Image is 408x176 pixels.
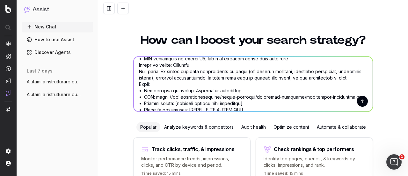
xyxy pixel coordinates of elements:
[134,57,373,111] textarea: Loremipsum: Dolorsit ametco adipi el seddoeiu temporinci. Utlab: Etd ma aliquaenim ADM ven 51 qui...
[24,6,30,12] img: Assist
[6,149,11,154] img: Setting
[141,171,166,176] span: Time saved:
[27,79,83,85] span: Aiutami a ristrutturare questa Domanda F
[141,156,243,168] p: Monitor performance trends, impressions, clicks, and CTR by device and period.
[399,154,404,159] span: 1
[6,53,11,59] img: Intelligence
[22,34,93,45] a: How to use Assist
[313,122,370,132] div: Automate & collaborate
[264,156,365,168] p: Identify top pages, queries, & keywords by clicks, impressions, and rank.
[22,22,93,32] button: New Chat
[6,161,11,166] img: My account
[237,122,270,132] div: Audit health
[133,34,373,46] h1: How can I boost your search strategy?
[160,122,237,132] div: Analyze keywords & competitors
[22,77,93,87] button: Aiutami a ristrutturare questa Domanda F
[264,171,288,176] span: Time saved:
[5,5,11,13] img: Botify logo
[270,122,313,132] div: Optimize content
[136,122,160,132] div: Popular
[386,154,402,170] iframe: Intercom live chat
[151,147,235,152] div: Track clicks, traffic, & impressions
[27,68,53,74] span: last 7 days
[6,107,10,111] img: Switch project
[22,89,93,100] button: Aiutami a ristrutturare questo articolo
[24,5,91,14] button: Assist
[6,78,11,83] img: Studio
[6,41,11,46] img: Analytics
[33,5,49,14] h1: Assist
[274,147,354,152] div: Check rankings & top performers
[22,47,93,57] a: Discover Agents
[6,66,11,71] img: Activation
[27,91,83,98] span: Aiutami a ristrutturare questo articolo
[6,90,11,96] img: Assist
